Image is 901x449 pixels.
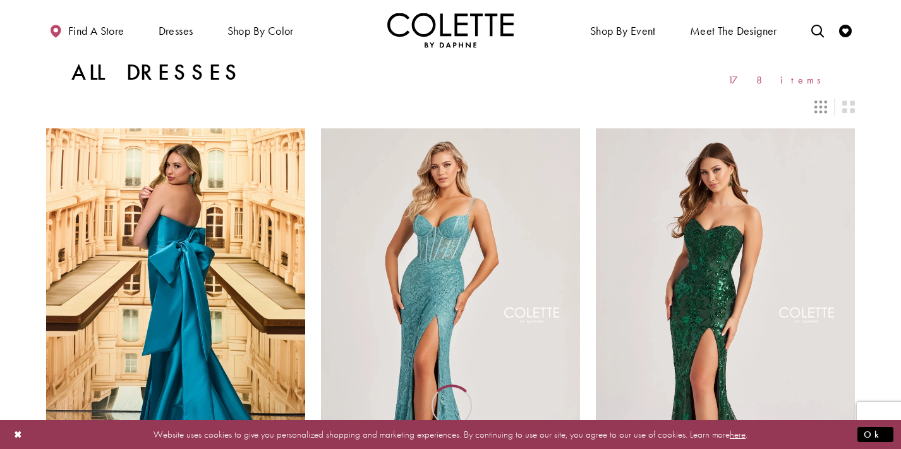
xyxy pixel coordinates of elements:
[155,13,197,47] span: Dresses
[39,93,862,121] div: Layout Controls
[46,13,127,47] a: Find a store
[387,13,514,47] img: Colette by Daphne
[387,13,514,47] a: Visit Home Page
[159,25,193,37] span: Dresses
[808,13,827,47] a: Toggle search
[68,25,124,37] span: Find a store
[814,101,827,113] span: Switch layout to 3 columns
[224,13,297,47] span: Shop by color
[728,75,830,85] span: 178 items
[227,25,294,37] span: Shop by color
[590,25,656,37] span: Shop By Event
[690,25,777,37] span: Meet the designer
[836,13,855,47] a: Check Wishlist
[587,13,659,47] span: Shop By Event
[687,13,780,47] a: Meet the designer
[8,423,29,445] button: Close Dialog
[842,101,855,113] span: Switch layout to 2 columns
[730,427,746,440] a: here
[91,426,810,443] p: Website uses cookies to give you personalized shopping and marketing experiences. By continuing t...
[857,426,893,442] button: Submit Dialog
[71,60,243,85] h1: All Dresses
